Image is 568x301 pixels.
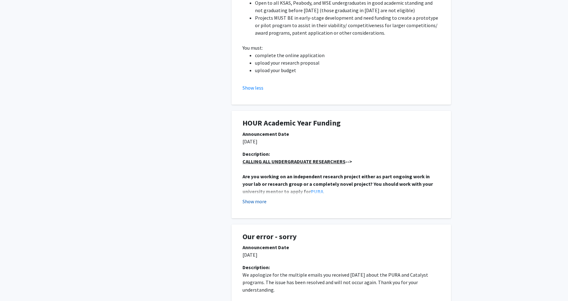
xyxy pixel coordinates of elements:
[242,138,440,145] p: [DATE]
[242,251,440,259] p: [DATE]
[255,67,440,74] li: upload your budget
[5,273,27,296] iframe: Chat
[242,130,440,138] div: Announcement Date
[255,59,440,67] li: upload your research proposal
[242,44,440,52] p: You must:
[242,119,440,128] h1: HOUR Academic Year Funding
[242,84,263,91] button: Show less
[242,150,440,158] div: Description:
[242,173,440,195] p: .
[242,198,267,205] button: Show more
[242,232,440,241] h1: Our error - sorry
[311,188,323,195] a: PURA
[242,244,440,251] div: Announcement Date
[242,158,352,165] strong: -->
[242,173,434,195] strong: Are you working on an independent research project either as part ongoing work in your lab or res...
[242,264,440,271] div: Description:
[242,158,345,165] u: CALLING ALL UNDERGRADUATE RESEARCHERS
[242,271,440,294] p: We apologize for the multiple emails you received [DATE] about the PURA and Catalyst programs. Th...
[255,15,439,36] span: Projects MUST BE in early-stage development and need funding to create a prototype or pilot progr...
[255,52,440,59] li: complete the online application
